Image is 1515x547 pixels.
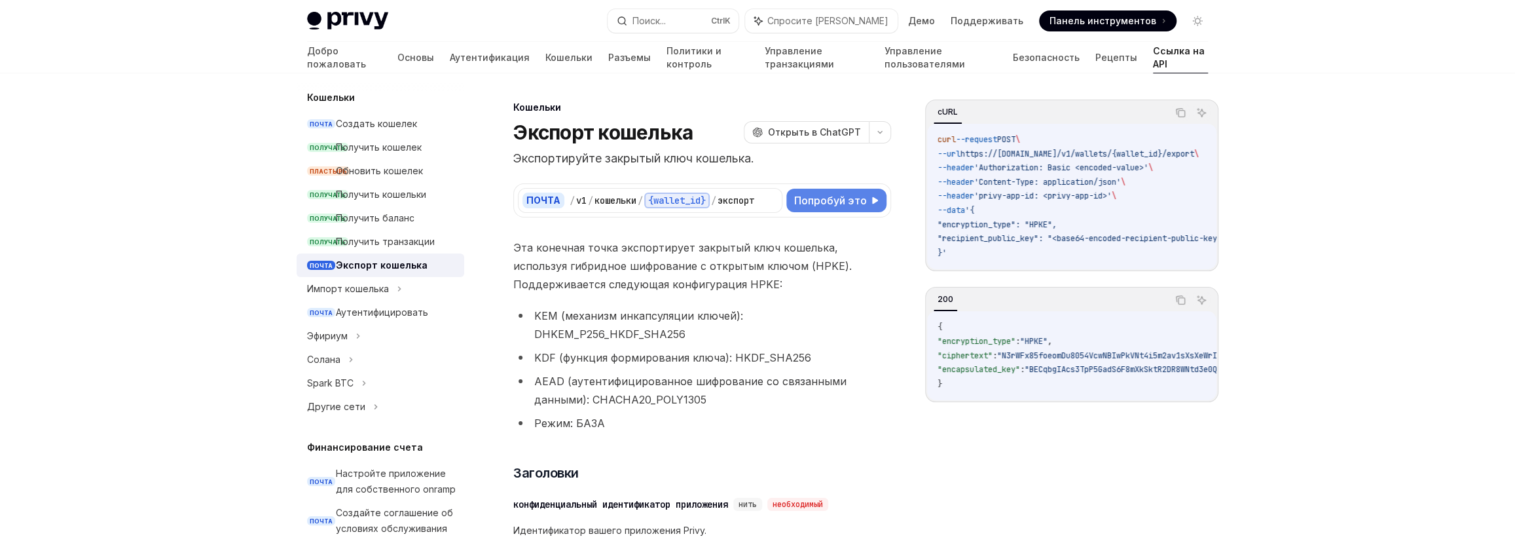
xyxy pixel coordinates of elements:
[513,151,754,165] font: Экспортируйте закрытый ключ кошелька.
[768,126,861,138] font: Открыть в ChatGPT
[1148,162,1153,173] span: \
[297,112,464,136] a: ПОЧТАСоздать кошелек
[307,401,365,412] font: Другие сети
[711,195,716,206] font: /
[534,309,743,341] font: KEM (механизм инкапсуляции ключей): DHKEM_P256_HKDF_SHA256
[1121,177,1125,187] span: \
[765,42,869,73] a: Управление транзакциями
[1153,45,1205,69] font: Ссылка на API
[310,518,333,525] font: ПОЧТА
[718,195,754,206] font: экспорт
[938,233,1226,244] span: "recipient_public_key": "<base64-encoded-recipient-public-key>"
[513,241,852,291] font: Эта конечная точка экспортирует закрытый ключ кошелька, используя гибридное шифрование с открытым...
[1095,52,1137,63] font: Рецепты
[534,375,847,406] font: AEAD (аутентифицированное шифрование со связанными данными): CHACHA20_POLY1305
[307,42,382,73] a: Добро пожаловать
[974,191,1112,201] span: 'privy-app-id: <privy-app-id>'
[594,195,636,206] font: кошельки
[397,52,434,63] font: Основы
[960,149,1194,159] span: https://[DOMAIN_NAME]/v1/wallets/{wallet_id}/export
[938,107,958,117] font: cURL
[608,52,651,63] font: Разъемы
[767,15,888,26] font: Спросите [PERSON_NAME]
[938,364,1020,375] span: "encapsulated_key"
[297,301,464,324] a: ПОЧТААутентифицировать
[297,136,464,159] a: ПОЛУЧАТЬПолучить кошелек
[608,42,651,73] a: Разъемы
[632,15,666,26] font: Поиск...
[310,121,333,128] font: ПОЧТА
[765,45,834,69] font: Управление транзакциями
[1193,104,1210,121] button: Спросите ИИ
[786,189,886,212] button: Попробуй это
[884,45,964,69] font: Управление пользователями
[534,351,811,364] font: KDF (функция формирования ключа): HKDF_SHA256
[938,219,1057,230] span: "encryption_type": "HPKE",
[711,16,725,26] font: Ctrl
[336,468,456,495] font: Настройте приложение для собственного onramp
[513,121,693,144] font: Экспорт кошелька
[938,379,942,389] span: }
[336,507,453,534] font: Создайте соглашение об условиях обслуживания
[576,195,587,206] font: v1
[450,52,530,63] font: Аутентификация
[1194,149,1199,159] span: \
[938,205,965,216] span: --data
[336,165,423,176] font: Обновить кошелек
[938,248,947,258] span: }'
[310,238,346,246] font: ПОЛУЧАТЬ
[938,322,942,332] span: {
[997,350,1300,361] span: "N3rWFx85foeomDu8054VcwNBIwPkVNt4i5m2av1sXsXeWrIicVGwutFist12MmnI"
[297,254,464,277] a: ПОЧТАЭкспорт кошелька
[1153,42,1208,73] a: Ссылка на API
[297,206,464,230] a: ПОЛУЧАТЬПолучить баланс
[938,350,993,361] span: "ciphertext"
[1048,336,1052,347] span: ,
[951,14,1023,28] a: Поддерживать
[1172,292,1189,309] button: Скопировать содержимое из блока кода
[297,230,464,254] a: ПОЛУЧАТЬПолучить транзакции
[938,191,974,201] span: --header
[608,9,739,33] button: Поиск...CtrlK
[297,501,464,540] a: ПОЧТАСоздайте соглашение об условиях обслуживания
[297,159,464,183] a: ПЛАСТЫРЬОбновить кошелек
[951,15,1023,26] font: Поддерживать
[513,525,706,536] font: Идентификатор вашего приложения Privy.
[884,42,996,73] a: Управление пользователями
[307,45,366,69] font: Добро пожаловать
[997,134,1015,145] span: POST
[310,168,347,175] font: ПЛАСТЫРЬ
[666,45,721,69] font: Политики и контроль
[974,177,1121,187] span: 'Content-Type: application/json'
[534,417,605,430] font: Режим: БАЗА
[307,283,389,294] font: Импорт кошелька
[938,336,1015,347] span: "encryption_type"
[526,195,560,206] font: ПОЧТА
[1095,42,1137,73] a: Рецепты
[570,195,575,206] font: /
[307,354,340,365] font: Солана
[307,92,355,103] font: Кошельки
[1112,191,1116,201] span: \
[1172,104,1189,121] button: Скопировать содержимое из блока кода
[1193,292,1210,309] button: Спросите ИИ
[993,350,997,361] span: :
[744,121,869,143] button: Открыть в ChatGPT
[1025,364,1437,375] span: "BECqbgIAcs3TpP5GadS6F8mXkSktR2DR8WNtd3e0Qcy7PpoRHEygpzjFWttntS+SEM3VSr4Thewh18ZP9chseLE="
[310,191,346,198] font: ПОЛУЧАТЬ
[1015,134,1020,145] span: \
[336,141,422,153] font: Получить кошелек
[1187,10,1208,31] button: Включить темный режим
[1013,52,1080,63] font: Безопасность
[307,330,348,341] font: Эфириум
[336,118,417,129] font: Создать кошелек
[666,42,749,73] a: Политики и контроль
[297,462,464,501] a: ПОЧТАНастройте приложение для собственного onramp
[956,134,997,145] span: --request
[648,195,706,206] font: {wallet_id}
[336,212,414,223] font: Получить баланс
[938,177,974,187] span: --header
[336,259,428,271] font: Экспорт кошелька
[974,162,1148,173] span: 'Authorization: Basic <encoded-value>'
[1039,10,1177,31] a: Панель инструментов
